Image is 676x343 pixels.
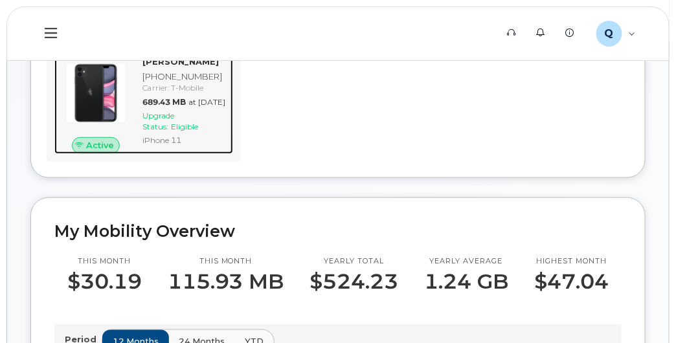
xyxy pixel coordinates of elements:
strong: [PERSON_NAME] [142,56,219,67]
div: [PHONE_NUMBER] [142,71,228,83]
p: 115.93 MB [168,270,284,293]
p: $47.04 [534,270,609,293]
span: Q [605,26,614,41]
span: at [DATE] [188,97,225,107]
p: This month [67,256,142,267]
p: 1.24 GB [424,270,508,293]
span: 689.43 MB [142,97,186,107]
span: Upgrade Status: [142,111,174,131]
iframe: Messenger Launcher [620,287,666,333]
p: Yearly average [424,256,508,267]
p: Highest month [534,256,609,267]
p: $30.19 [67,270,142,293]
span: Active [86,139,114,151]
p: This month [168,256,284,267]
img: iPhone_11.jpg [65,62,127,124]
p: Yearly total [310,256,398,267]
div: Carrier: T-Mobile [142,82,228,93]
a: Active[PERSON_NAME][PHONE_NUMBER]Carrier: T-Mobile689.43 MBat [DATE]Upgrade Status:EligibleiPhone 11 [54,56,233,154]
div: QT10632 [587,21,645,47]
p: $524.23 [310,270,398,293]
div: iPhone 11 [142,135,228,146]
span: Eligible [171,122,198,131]
h2: My Mobility Overview [54,221,622,241]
